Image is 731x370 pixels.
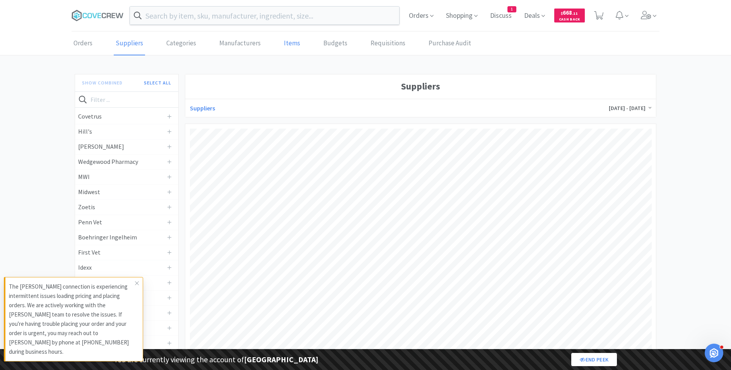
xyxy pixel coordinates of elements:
[609,105,651,112] span: [DATE] - [DATE]
[72,32,94,55] a: Orders
[78,127,164,137] h4: Hill's
[282,32,302,55] a: Items
[75,92,178,107] input: Filter ...
[78,232,164,243] h4: Boehringer Ingelheim
[190,104,215,112] a: Suppliers
[78,142,164,152] h4: [PERSON_NAME]
[487,12,515,19] a: Discuss1
[114,353,318,366] p: You are currently viewing the account of
[244,355,318,364] strong: [GEOGRAPHIC_DATA]
[561,11,563,16] span: $
[559,17,580,22] span: Cash Back
[78,187,164,197] h4: Midwest
[78,112,164,122] h4: Covetrus
[561,9,578,16] span: 668
[164,32,198,55] a: Categories
[78,248,164,258] h4: First Vet
[217,32,263,55] a: Manufacturers
[78,217,164,227] h4: Penn Vet
[78,172,164,182] h4: MWI
[130,7,399,24] input: Search by item, sku, manufacturer, ingredient, size...
[9,282,135,356] p: The [PERSON_NAME] connection is experiencing intermittent issues loading pricing and placing orde...
[78,263,164,273] h4: Idexx
[508,7,516,12] span: 1
[571,353,617,366] a: End Peek
[427,32,473,55] a: Purchase Audit
[114,32,145,55] a: Suppliers
[140,77,175,88] button: Select All
[554,5,585,26] a: $668.11Cash Back
[321,32,349,55] a: Budgets
[78,157,164,167] h4: Wedgewood Pharmacy
[705,344,723,362] iframe: Intercom live chat
[369,32,407,55] a: Requisitions
[572,11,578,16] span: . 11
[78,202,164,212] h4: Zoetis
[190,79,651,94] h1: Suppliers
